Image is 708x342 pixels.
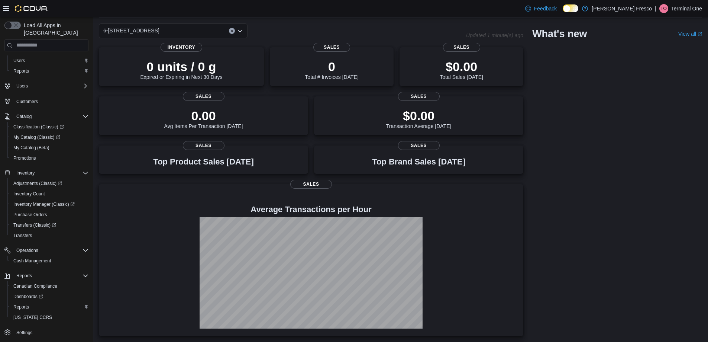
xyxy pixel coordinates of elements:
[386,108,452,123] p: $0.00
[305,59,358,74] p: 0
[229,28,235,34] button: Clear input
[10,133,88,142] span: My Catalog (Classic)
[10,200,88,209] span: Inventory Manager (Classic)
[13,58,25,64] span: Users
[16,114,32,119] span: Catalog
[13,283,57,289] span: Canadian Compliance
[440,59,483,74] p: $0.00
[13,97,41,106] a: Customers
[10,210,88,219] span: Purchase Orders
[10,143,52,152] a: My Catalog (Beta)
[13,294,43,300] span: Dashboards
[13,112,88,121] span: Catalog
[13,328,35,337] a: Settings
[398,92,440,101] span: Sales
[7,143,91,153] button: My Catalog (Beta)
[7,312,91,323] button: [US_STATE] CCRS
[532,28,587,40] h2: What's new
[1,168,91,178] button: Inventory
[10,256,88,265] span: Cash Management
[105,205,517,214] h4: Average Transactions per Hour
[10,189,88,198] span: Inventory Count
[161,43,202,52] span: Inventory
[13,180,62,186] span: Adjustments (Classic)
[592,4,652,13] p: [PERSON_NAME] Fresco
[16,99,38,105] span: Customers
[10,292,46,301] a: Dashboards
[372,157,465,166] h3: Top Brand Sales [DATE]
[10,210,50,219] a: Purchase Orders
[7,55,91,66] button: Users
[21,22,88,36] span: Load All Apps in [GEOGRAPHIC_DATA]
[7,122,91,132] a: Classification (Classic)
[10,221,59,230] a: Transfers (Classic)
[13,191,45,197] span: Inventory Count
[16,273,32,279] span: Reports
[13,304,29,310] span: Reports
[386,108,452,129] div: Transaction Average [DATE]
[153,157,253,166] h3: Top Product Sales [DATE]
[7,256,91,266] button: Cash Management
[13,212,47,218] span: Purchase Orders
[13,233,32,239] span: Transfers
[659,4,668,13] div: Terminal One
[678,31,702,37] a: View allExternal link
[13,81,88,90] span: Users
[10,292,88,301] span: Dashboards
[16,330,32,336] span: Settings
[443,43,480,52] span: Sales
[10,313,55,322] a: [US_STATE] CCRS
[1,245,91,256] button: Operations
[10,231,35,240] a: Transfers
[1,271,91,281] button: Reports
[13,96,88,106] span: Customers
[7,189,91,199] button: Inventory Count
[13,314,52,320] span: [US_STATE] CCRS
[13,328,88,337] span: Settings
[13,246,41,255] button: Operations
[1,327,91,338] button: Settings
[7,281,91,291] button: Canadian Compliance
[7,178,91,189] a: Adjustments (Classic)
[10,231,88,240] span: Transfers
[140,59,223,80] div: Expired or Expiring in Next 30 Days
[10,67,88,76] span: Reports
[7,210,91,220] button: Purchase Orders
[13,155,36,161] span: Promotions
[563,4,578,12] input: Dark Mode
[16,83,28,89] span: Users
[140,59,223,74] p: 0 units / 0 g
[522,1,560,16] a: Feedback
[13,81,31,90] button: Users
[7,132,91,143] a: My Catalog (Classic)
[398,141,440,150] span: Sales
[16,247,38,253] span: Operations
[440,59,483,80] div: Total Sales [DATE]
[10,303,32,311] a: Reports
[1,111,91,122] button: Catalog
[103,26,159,35] span: 6-[STREET_ADDRESS]
[10,189,48,198] a: Inventory Count
[10,200,78,209] a: Inventory Manager (Classic)
[13,246,88,255] span: Operations
[10,154,88,163] span: Promotions
[183,92,224,101] span: Sales
[655,4,656,13] p: |
[13,68,29,74] span: Reports
[183,141,224,150] span: Sales
[10,133,63,142] a: My Catalog (Classic)
[13,271,35,280] button: Reports
[671,4,702,13] p: Terminal One
[164,108,243,123] p: 0.00
[10,56,88,65] span: Users
[10,282,88,291] span: Canadian Compliance
[15,5,48,12] img: Cova
[466,32,523,38] p: Updated 1 minute(s) ago
[10,154,39,163] a: Promotions
[7,66,91,76] button: Reports
[1,81,91,91] button: Users
[10,256,54,265] a: Cash Management
[7,230,91,241] button: Transfers
[13,124,64,130] span: Classification (Classic)
[661,4,667,13] span: TO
